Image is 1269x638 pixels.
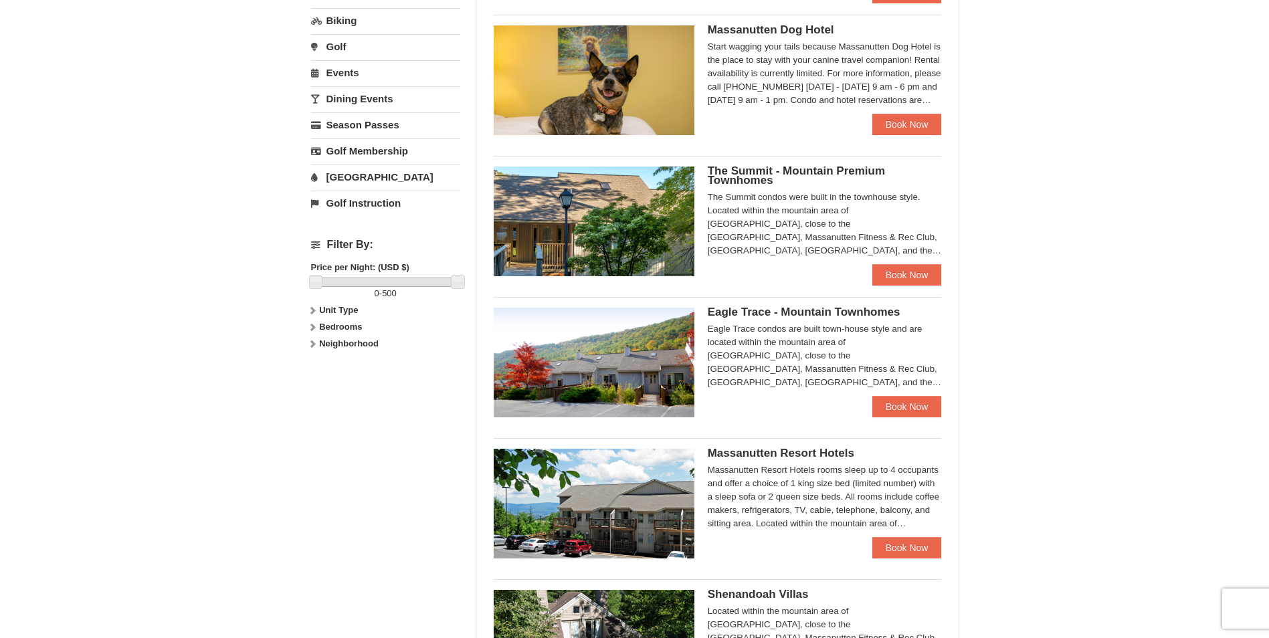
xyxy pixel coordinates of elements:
[708,322,942,389] div: Eagle Trace condos are built town-house style and are located within the mountain area of [GEOGRA...
[311,86,460,111] a: Dining Events
[382,288,397,298] span: 500
[311,287,460,300] label: -
[311,191,460,215] a: Golf Instruction
[375,288,379,298] span: 0
[708,588,809,601] span: Shenandoah Villas
[319,305,358,315] strong: Unit Type
[494,449,694,558] img: 19219026-1-e3b4ac8e.jpg
[708,40,942,107] div: Start wagging your tails because Massanutten Dog Hotel is the place to stay with your canine trav...
[708,447,854,459] span: Massanutten Resort Hotels
[708,191,942,257] div: The Summit condos were built in the townhouse style. Located within the mountain area of [GEOGRAP...
[708,23,834,36] span: Massanutten Dog Hotel
[872,537,942,558] a: Book Now
[311,112,460,137] a: Season Passes
[872,264,942,286] a: Book Now
[319,322,362,332] strong: Bedrooms
[708,463,942,530] div: Massanutten Resort Hotels rooms sleep up to 4 occupants and offer a choice of 1 king size bed (li...
[872,396,942,417] a: Book Now
[708,306,900,318] span: Eagle Trace - Mountain Townhomes
[311,8,460,33] a: Biking
[708,165,885,187] span: The Summit - Mountain Premium Townhomes
[494,167,694,276] img: 19219034-1-0eee7e00.jpg
[319,338,379,348] strong: Neighborhood
[311,60,460,85] a: Events
[311,165,460,189] a: [GEOGRAPHIC_DATA]
[494,25,694,135] img: 27428181-5-81c892a3.jpg
[311,34,460,59] a: Golf
[872,114,942,135] a: Book Now
[311,138,460,163] a: Golf Membership
[494,308,694,417] img: 19218983-1-9b289e55.jpg
[311,262,409,272] strong: Price per Night: (USD $)
[311,239,460,251] h4: Filter By:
